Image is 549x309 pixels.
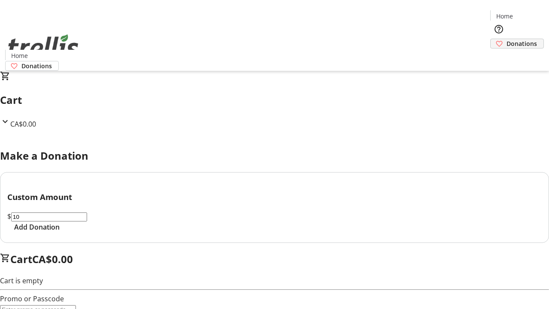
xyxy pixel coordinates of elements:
a: Donations [5,61,59,71]
input: Donation Amount [11,212,87,221]
a: Home [6,51,33,60]
span: CA$0.00 [10,119,36,129]
button: Add Donation [7,222,66,232]
h3: Custom Amount [7,191,542,203]
button: Cart [490,48,507,66]
span: Home [496,12,513,21]
img: Orient E2E Organization 11EYZUEs16's Logo [5,25,81,68]
span: Home [11,51,28,60]
span: CA$0.00 [32,252,73,266]
span: Donations [21,61,52,70]
span: Donations [507,39,537,48]
a: Home [491,12,518,21]
span: $ [7,212,11,221]
a: Donations [490,39,544,48]
span: Add Donation [14,222,60,232]
button: Help [490,21,507,38]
